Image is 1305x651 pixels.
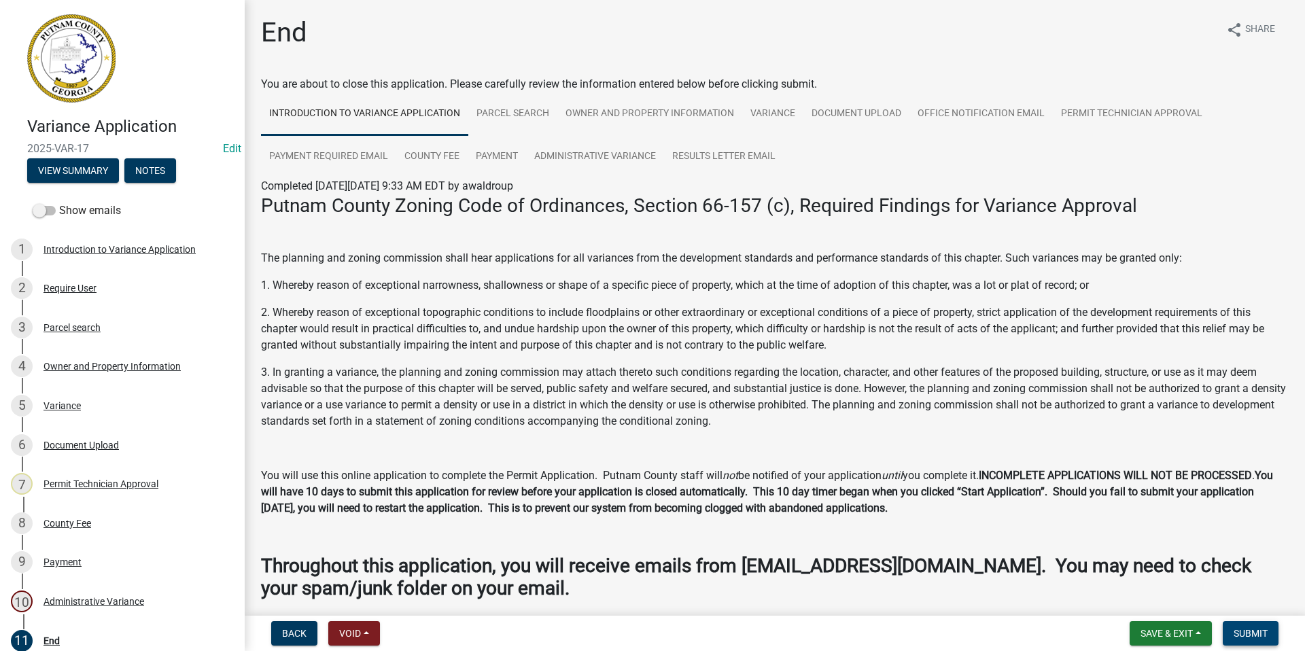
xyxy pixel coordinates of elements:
h1: End [261,16,307,49]
a: Introduction to Variance Application [261,92,468,136]
div: 10 [11,591,33,612]
a: Variance [742,92,803,136]
a: County Fee [396,135,468,179]
p: The planning and zoning commission shall hear applications for all variances from the development... [261,250,1289,266]
div: Payment [43,557,82,567]
div: Document Upload [43,440,119,450]
button: View Summary [27,158,119,183]
span: 2025-VAR-17 [27,142,217,155]
div: End [43,636,60,646]
div: 2 [11,277,33,299]
div: Owner and Property Information [43,362,181,371]
p: 3. In granting a variance, the planning and zoning commission may attach thereto such conditions ... [261,364,1289,429]
div: 4 [11,355,33,377]
button: shareShare [1215,16,1286,43]
span: Share [1245,22,1275,38]
p: 1. Whereby reason of exceptional narrowness, shallowness or shape of a specific piece of property... [261,277,1289,294]
span: Completed [DATE][DATE] 9:33 AM EDT by awaldroup [261,179,513,192]
div: 8 [11,512,33,534]
a: Owner and Property Information [557,92,742,136]
h3: Putnam County Zoning Code of Ordinances, Section 66-157 (c), Required Findings for Variance Approval [261,194,1289,217]
wm-modal-confirm: Summary [27,166,119,177]
strong: You will have 10 days to submit this application for review before your application is closed aut... [261,469,1273,514]
div: 1 [11,239,33,260]
div: Introduction to Variance Application [43,245,196,254]
span: Void [339,628,361,639]
a: Document Upload [803,92,909,136]
wm-modal-confirm: Edit Application Number [223,142,241,155]
a: Parcel search [468,92,557,136]
strong: Throughout this application, you will receive emails from [EMAIL_ADDRESS][DOMAIN_NAME]. You may n... [261,555,1251,600]
button: Notes [124,158,176,183]
button: Back [271,621,317,646]
img: Putnam County, Georgia [27,14,116,103]
i: not [723,469,738,482]
span: Save & Exit [1141,628,1193,639]
a: Payment [468,135,526,179]
div: 5 [11,395,33,417]
div: 7 [11,473,33,495]
button: Void [328,621,380,646]
div: Require User [43,283,97,293]
div: 9 [11,551,33,573]
div: Permit Technician Approval [43,479,158,489]
div: 6 [11,434,33,456]
a: Payment Required Email [261,135,396,179]
a: Office Notification Email [909,92,1053,136]
span: Submit [1234,628,1268,639]
div: County Fee [43,518,91,528]
button: Submit [1223,621,1278,646]
span: Back [282,628,307,639]
wm-modal-confirm: Notes [124,166,176,177]
p: You will use this online application to complete the Permit Application. Putnam County staff will... [261,468,1289,516]
div: You are about to close this application. Please carefully review the information entered below be... [261,76,1289,627]
div: 3 [11,317,33,338]
a: Results Letter Email [664,135,784,179]
i: until [882,469,903,482]
div: Administrative Variance [43,597,144,606]
label: Show emails [33,203,121,219]
i: share [1226,22,1242,38]
div: Parcel search [43,323,101,332]
a: Edit [223,142,241,155]
h4: Variance Application [27,117,234,137]
strong: INCOMPLETE APPLICATIONS WILL NOT BE PROCESSED [979,469,1252,482]
button: Save & Exit [1130,621,1212,646]
p: 2. Whereby reason of exceptional topographic conditions to include floodplains or other extraordi... [261,304,1289,353]
div: Variance [43,401,81,410]
a: Administrative Variance [526,135,664,179]
a: Permit Technician Approval [1053,92,1211,136]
